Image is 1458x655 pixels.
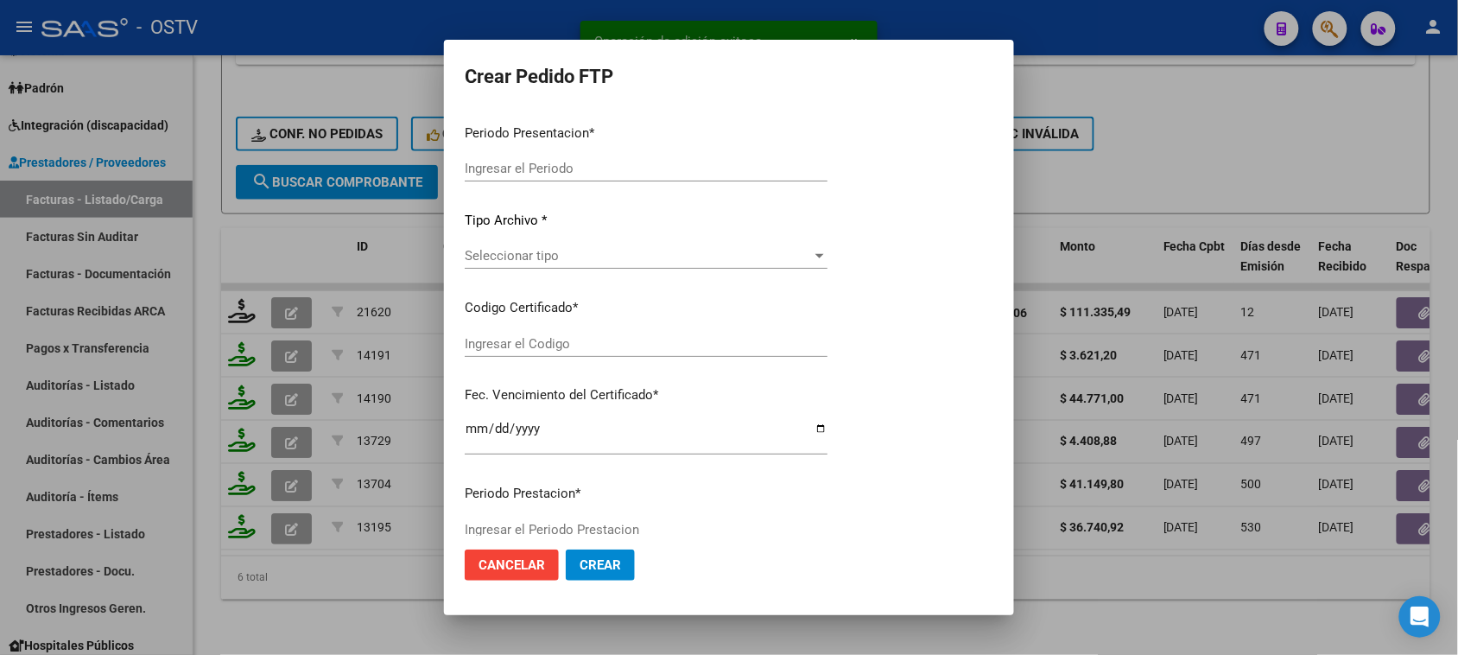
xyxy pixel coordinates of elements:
[465,550,559,581] button: Cancelar
[1399,596,1441,638] div: Open Intercom Messenger
[465,484,827,504] p: Periodo Prestacion
[465,211,827,231] p: Tipo Archivo *
[566,550,635,581] button: Crear
[465,124,827,143] p: Periodo Presentacion
[580,557,621,573] span: Crear
[479,557,545,573] span: Cancelar
[465,248,812,264] span: Seleccionar tipo
[465,298,827,318] p: Codigo Certificado
[465,60,993,93] h2: Crear Pedido FTP
[465,385,827,405] p: Fec. Vencimiento del Certificado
